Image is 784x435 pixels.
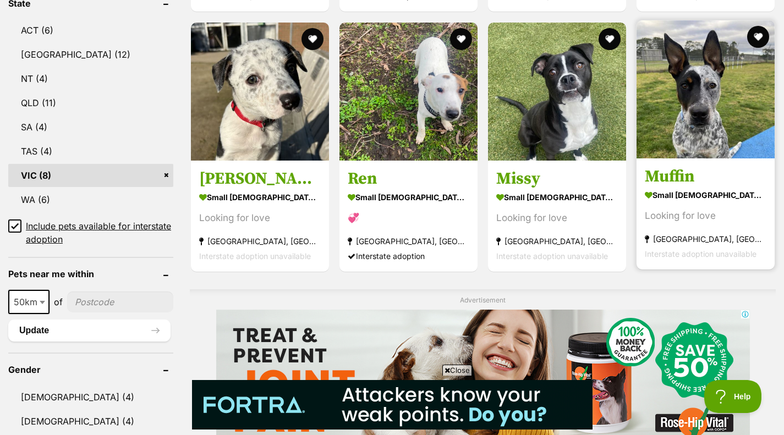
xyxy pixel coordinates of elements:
div: 💞 [348,211,469,225]
input: postcode [67,291,173,312]
a: TAS (4) [8,140,173,163]
div: Looking for love [199,211,321,225]
span: Interstate adoption unavailable [199,251,311,261]
button: favourite [747,26,769,48]
a: [PERSON_NAME] small [DEMOGRAPHIC_DATA] Dog Looking for love [GEOGRAPHIC_DATA], [GEOGRAPHIC_DATA] ... [191,160,329,272]
img: Ren - Mixed Dog [339,23,478,161]
img: Alice - American Staffordshire Terrier Dog [191,23,329,161]
iframe: Help Scout Beacon - Open [704,380,762,413]
a: Muffin small [DEMOGRAPHIC_DATA] Dog Looking for love [GEOGRAPHIC_DATA], [GEOGRAPHIC_DATA] Interst... [637,158,775,269]
header: Pets near me within [8,269,173,279]
a: [DEMOGRAPHIC_DATA] (4) [8,410,173,433]
strong: [GEOGRAPHIC_DATA], [GEOGRAPHIC_DATA] [645,232,766,246]
strong: small [DEMOGRAPHIC_DATA] Dog [199,189,321,205]
a: NT (4) [8,67,173,90]
a: Include pets available for interstate adoption [8,219,173,246]
button: favourite [301,28,324,50]
a: WA (6) [8,188,173,211]
div: Looking for love [645,208,766,223]
a: Missy small [DEMOGRAPHIC_DATA] Dog Looking for love [GEOGRAPHIC_DATA], [GEOGRAPHIC_DATA] Intersta... [488,160,626,272]
a: Ren small [DEMOGRAPHIC_DATA] Dog 💞 [GEOGRAPHIC_DATA], [GEOGRAPHIC_DATA] Interstate adoption [339,160,478,272]
a: [DEMOGRAPHIC_DATA] (4) [8,386,173,409]
strong: small [DEMOGRAPHIC_DATA] Dog [496,189,618,205]
span: of [54,295,63,309]
iframe: Advertisement [192,380,593,430]
a: SA (4) [8,115,173,139]
strong: small [DEMOGRAPHIC_DATA] Dog [645,187,766,203]
span: Include pets available for interstate adoption [26,219,173,246]
h3: Ren [348,168,469,189]
button: Update [8,320,171,342]
a: QLD (11) [8,91,173,114]
a: [GEOGRAPHIC_DATA] (12) [8,43,173,66]
div: Looking for love [496,211,618,225]
img: Muffin - Heeler Dog [637,20,775,158]
button: favourite [599,28,621,50]
strong: [GEOGRAPHIC_DATA], [GEOGRAPHIC_DATA] [348,234,469,249]
a: VIC (8) [8,164,173,187]
span: 50km [9,294,48,310]
h3: Muffin [645,166,766,187]
strong: [GEOGRAPHIC_DATA], [GEOGRAPHIC_DATA] [199,234,321,249]
span: Interstate adoption unavailable [496,251,608,261]
h3: Missy [496,168,618,189]
span: 50km [8,290,50,314]
img: Missy - American Staffordshire Terrier Dog [488,23,626,161]
header: Gender [8,365,173,375]
h3: [PERSON_NAME] [199,168,321,189]
strong: [GEOGRAPHIC_DATA], [GEOGRAPHIC_DATA] [496,234,618,249]
a: ACT (6) [8,19,173,42]
div: Interstate adoption [348,249,469,263]
span: Interstate adoption unavailable [645,249,756,258]
button: favourite [450,28,472,50]
strong: small [DEMOGRAPHIC_DATA] Dog [348,189,469,205]
span: Close [442,365,472,376]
